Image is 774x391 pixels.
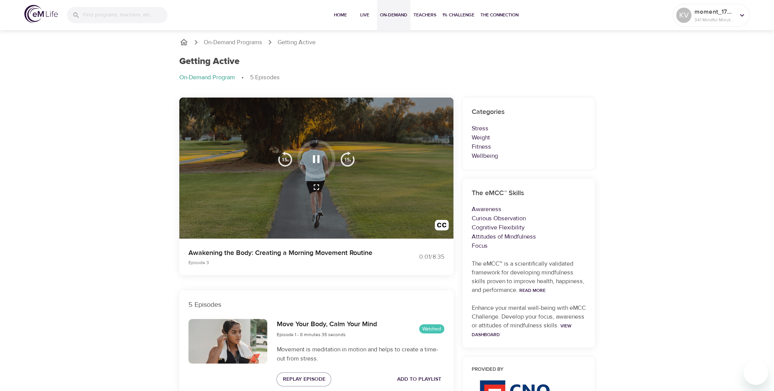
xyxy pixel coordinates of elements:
p: moment_1755283842 [694,7,735,16]
p: Awakening the Body: Creating a Morning Movement Routine [188,248,378,258]
p: Fitness [472,142,586,151]
img: 15s_next.svg [340,151,355,167]
button: Transcript/Closed Captions (c) [430,215,453,239]
img: 15s_prev.svg [278,151,293,167]
nav: breadcrumb [179,73,595,82]
nav: breadcrumb [179,38,595,47]
p: Weight [472,133,586,142]
p: Awareness [472,205,586,214]
p: 341 Mindful Minutes [694,16,735,23]
div: KV [676,8,691,23]
p: Movement is meditation in motion and helps to create a time-out from stress. [276,345,444,363]
p: 5 Episodes [188,300,444,310]
h6: Categories [472,107,586,118]
span: Add to Playlist [397,375,441,384]
span: On-Demand [380,11,407,19]
h6: The eMCC™ Skills [472,188,586,199]
a: On-Demand Programs [204,38,262,47]
h6: Provided by [472,366,586,374]
span: 1% Challenge [442,11,474,19]
img: logo [24,5,58,23]
span: Replay Episode [282,375,325,384]
p: Stress [472,124,586,133]
p: 5 Episodes [250,73,280,82]
p: Attitudes of Mindfulness [472,232,586,241]
img: open_caption.svg [435,220,449,234]
p: Enhance your mental well-being with eMCC Challenge. Develop your focus, awareness or attitudes of... [472,304,586,339]
span: The Connection [480,11,519,19]
h1: Getting Active [179,56,239,67]
p: Getting Active [278,38,316,47]
p: Episode 3 [188,259,378,266]
iframe: Button to launch messaging window [744,361,768,385]
div: 0:01 / 8:35 [387,253,444,261]
span: Live [356,11,374,19]
p: Wellbeing [472,151,586,160]
h6: Move Your Body, Calm Your Mind [276,319,377,330]
button: Replay Episode [276,372,331,386]
a: Read More [519,287,546,293]
span: Watched [419,325,444,333]
p: Focus [472,241,586,250]
p: On-Demand Program [179,73,235,82]
p: Cognitive Flexibility [472,223,586,232]
span: Teachers [413,11,436,19]
input: Find programs, teachers, etc... [83,7,168,23]
button: Add to Playlist [394,372,444,386]
p: Curious Observation [472,214,586,223]
span: Episode 1 - 8 minutes 35 seconds [276,332,345,338]
span: Home [331,11,349,19]
a: View Dashboard [472,323,571,338]
p: The eMCC™ is a scientifically validated framework for developing mindfulness skills proven to imp... [472,260,586,295]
